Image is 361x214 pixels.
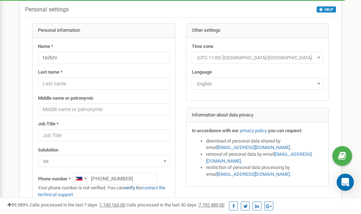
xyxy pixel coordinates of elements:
[199,202,224,208] u: 7 792 489,00
[194,53,321,63] span: (UTC-11:00) Pacific/Midway
[38,176,71,183] label: Phone number *
[192,51,323,64] span: (UTC-11:00) Pacific/Midway
[38,155,170,167] span: Mr.
[38,129,170,141] input: Job Title
[192,128,239,133] strong: In accordance with our
[192,43,213,50] label: Time zone
[192,78,323,90] span: English
[40,156,167,166] span: Mr.
[72,173,157,185] input: +1-800-555-55-55
[38,103,170,115] input: Middle name or patronymic
[206,151,323,164] li: removal of personal data by email ,
[38,147,58,154] label: Salutation
[217,171,290,177] a: [EMAIL_ADDRESS][DOMAIN_NAME]
[7,202,29,208] span: 99,989%
[126,202,224,208] span: Calls processed in the last 30 days :
[268,128,302,133] strong: you can request:
[186,24,329,38] div: Other settings
[38,43,53,50] label: Name *
[240,128,267,133] a: privacy policy
[38,185,165,197] a: contact the technical support
[206,138,323,151] li: download of personal data shared by email ,
[38,69,63,76] label: Last name *
[124,185,138,190] a: verify it
[38,121,59,128] label: Job Title *
[38,78,170,90] input: Last name
[317,6,336,13] button: HELP
[217,145,290,150] a: [EMAIL_ADDRESS][DOMAIN_NAME]
[192,69,212,76] label: Language
[30,202,125,208] span: Calls processed in the last 7 days :
[38,51,170,64] input: Name
[38,185,170,198] p: Your phone number is not verified. You can or
[38,95,94,102] label: Middle name or patronymic
[186,108,329,123] div: Information about data privacy
[72,173,89,184] div: Telephone country code
[206,151,312,164] a: [EMAIL_ADDRESS][DOMAIN_NAME]
[99,202,125,208] u: 1 743 163,00
[25,6,69,13] h5: Personal settings
[33,24,175,38] div: Personal information
[194,79,321,89] span: English
[337,174,354,191] div: Open Intercom Messenger
[206,164,323,178] li: restriction of personal data processing by email .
